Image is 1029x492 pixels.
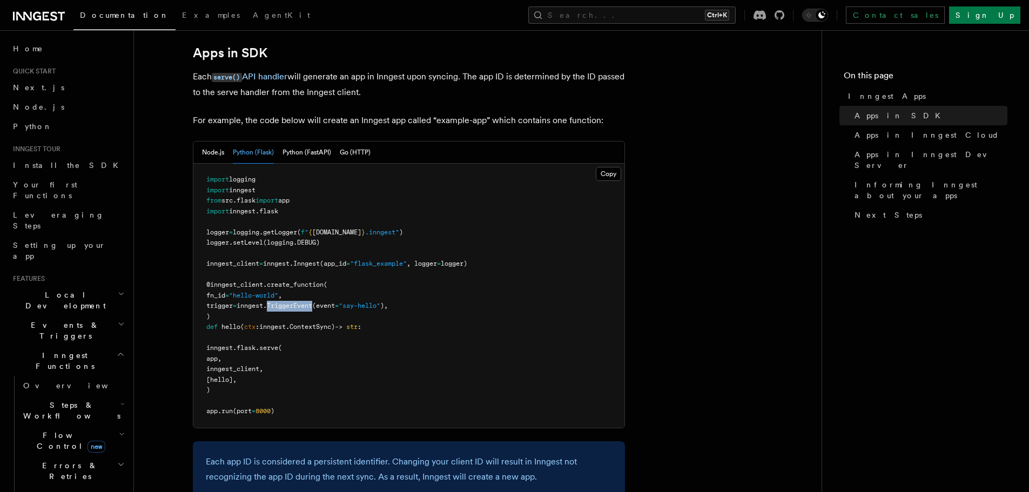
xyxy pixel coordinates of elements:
span: = [346,260,350,267]
span: Inngest Functions [9,350,117,372]
span: . [290,260,293,267]
span: inngest [263,260,290,267]
span: . [233,197,237,204]
span: logging [233,228,259,236]
span: import [206,176,229,183]
span: str [346,323,358,331]
span: . [255,207,259,215]
span: (logging.DEBUG) [263,239,320,246]
span: import [206,207,229,215]
span: serve [259,344,278,352]
span: Errors & Retries [19,460,117,482]
span: from [206,197,221,204]
span: . [259,228,263,236]
span: ( [324,281,327,288]
span: inngest [206,344,233,352]
button: Inngest Functions [9,346,127,376]
p: Each app ID is considered a persistent identifier. Changing your client ID will result in Inngest... [206,454,612,484]
span: create_function [267,281,324,288]
a: Next.js [9,78,127,97]
button: Errors & Retries [19,456,127,486]
span: (event [312,302,335,309]
span: inngest. [237,302,267,309]
span: (port [233,407,252,415]
span: flask [237,344,255,352]
button: Local Development [9,285,127,315]
button: Events & Triggers [9,315,127,346]
span: def [206,323,218,331]
span: @inngest_client [206,281,263,288]
span: = [233,302,237,309]
a: Home [9,39,127,58]
span: = [259,260,263,267]
span: Node.js [13,103,64,111]
span: Examples [182,11,240,19]
span: src [221,197,233,204]
span: ), [380,302,388,309]
span: (app_id [320,260,346,267]
button: Steps & Workflows [19,395,127,426]
span: ) [399,228,403,236]
span: ) [206,386,210,394]
kbd: Ctrl+K [705,10,729,21]
a: Install the SDK [9,156,127,175]
h4: On this page [844,69,1007,86]
p: For example, the code below will create an Inngest app called “example-app” which contains one fu... [193,113,625,128]
span: Documentation [80,11,169,19]
span: . [263,281,267,288]
span: f [301,228,305,236]
span: = [229,228,233,236]
a: Python [9,117,127,136]
span: .inngest" [365,228,399,236]
a: Examples [176,3,246,29]
span: trigger [206,302,233,309]
span: , logger [407,260,437,267]
a: Setting up your app [9,235,127,266]
span: . [255,344,259,352]
span: 8000 [255,407,271,415]
button: Go (HTTP) [340,141,371,164]
span: . [229,239,233,246]
span: fn_id [206,292,225,299]
a: Your first Functions [9,175,127,205]
span: "flask_example" [350,260,407,267]
span: new [88,441,105,453]
span: ctx [244,323,255,331]
button: Python (FastAPI) [283,141,331,164]
span: = [252,407,255,415]
span: inngest [229,186,255,194]
span: Inngest tour [9,145,60,153]
span: logging [229,176,255,183]
span: Your first Functions [13,180,77,200]
span: flask [259,207,278,215]
span: app [278,197,290,204]
span: = [225,292,229,299]
span: AgentKit [253,11,310,19]
span: TriggerEvent [267,302,312,309]
span: Features [9,274,45,283]
span: = [335,302,339,309]
span: "hello-world" [229,292,278,299]
span: : [358,323,361,331]
a: Apps in Inngest Cloud [850,125,1007,145]
button: Flow Controlnew [19,426,127,456]
span: . [286,323,290,331]
button: Search...Ctrl+K [528,6,736,24]
span: Apps in Inngest Cloud [855,130,999,140]
span: = [437,260,441,267]
span: Python [13,122,52,131]
span: inngest_client, [206,365,263,373]
span: ( [240,323,244,331]
a: AgentKit [246,3,317,29]
span: . [218,407,221,415]
a: Next Steps [850,205,1007,225]
span: . [233,344,237,352]
span: Informing Inngest about your apps [855,179,1007,201]
span: } [361,228,365,236]
button: Toggle dark mode [802,9,828,22]
span: Events & Triggers [9,320,118,341]
span: logger) [441,260,467,267]
span: [DOMAIN_NAME] [312,228,361,236]
span: " [305,228,308,236]
span: Quick start [9,67,56,76]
